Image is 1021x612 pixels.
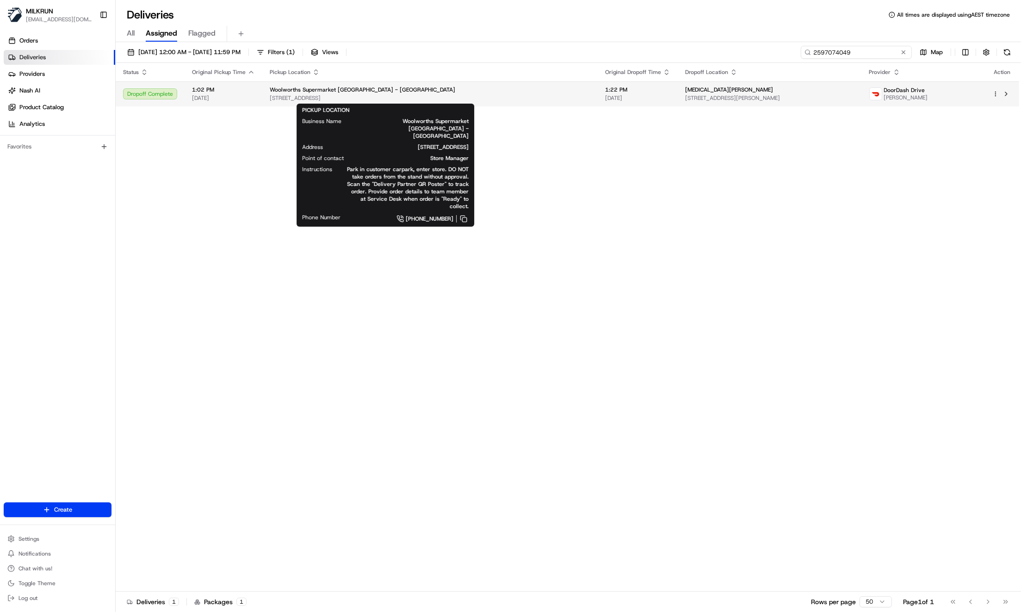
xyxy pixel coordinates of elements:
button: Log out [4,592,111,605]
span: Woolworths Supermarket [GEOGRAPHIC_DATA] - [GEOGRAPHIC_DATA] [270,86,455,93]
button: [DATE] 12:00 AM - [DATE] 11:59 PM [123,46,245,59]
div: We're available if you need us! [31,98,117,105]
div: Favorites [4,139,111,154]
p: Welcome 👋 [9,37,168,52]
div: Action [992,68,1012,76]
span: Point of contact [302,155,344,162]
span: All [127,28,135,39]
span: [STREET_ADDRESS] [270,94,590,102]
span: Views [322,48,338,56]
span: Analytics [19,120,45,128]
span: [DATE] 12:00 AM - [DATE] 11:59 PM [138,48,241,56]
span: Chat with us! [19,565,52,572]
a: Providers [4,67,115,81]
span: Store Manager [359,155,469,162]
span: Instructions [302,166,332,173]
a: 💻API Documentation [74,130,152,147]
button: Start new chat [157,91,168,102]
input: Clear [24,60,153,69]
button: [EMAIL_ADDRESS][DOMAIN_NAME] [26,16,92,23]
span: ( 1 ) [286,48,295,56]
h1: Deliveries [127,7,174,22]
span: Assigned [146,28,177,39]
a: Orders [4,33,115,48]
span: Pylon [92,157,112,164]
div: 📗 [9,135,17,142]
span: [MEDICAL_DATA][PERSON_NAME] [685,86,773,93]
div: 1 [169,598,179,606]
span: Filters [268,48,295,56]
span: DoorDash Drive [884,87,925,94]
a: Analytics [4,117,115,131]
span: Park in customer carpark, enter store. DO NOT take orders from the stand without approval. Scan t... [347,166,469,210]
span: Phone Number [302,214,340,221]
span: [PHONE_NUMBER] [406,215,453,223]
span: [DATE] [605,94,670,102]
p: Rows per page [811,597,856,606]
a: 📗Knowledge Base [6,130,74,147]
span: Woolworths Supermarket [GEOGRAPHIC_DATA] - [GEOGRAPHIC_DATA] [356,117,469,140]
span: Deliveries [19,53,46,62]
span: Address [302,143,323,151]
span: Orders [19,37,38,45]
span: [DATE] [192,94,255,102]
span: Dropoff Location [685,68,728,76]
span: [PERSON_NAME] [884,94,928,101]
span: Pickup Location [270,68,310,76]
span: Log out [19,594,37,602]
div: Packages [194,597,247,606]
button: MILKRUNMILKRUN[EMAIL_ADDRESS][DOMAIN_NAME] [4,4,96,26]
div: Start new chat [31,88,152,98]
div: 💻 [78,135,86,142]
span: Flagged [188,28,216,39]
span: [STREET_ADDRESS][PERSON_NAME] [685,94,854,102]
button: MILKRUN [26,6,53,16]
button: Views [307,46,342,59]
span: API Documentation [87,134,149,143]
img: 1736555255976-a54dd68f-1ca7-489b-9aae-adbdc363a1c4 [9,88,26,105]
img: doordash_logo_v2.png [870,88,882,100]
a: Powered byPylon [65,156,112,164]
span: [STREET_ADDRESS] [338,143,469,151]
span: Business Name [302,117,341,125]
button: Notifications [4,547,111,560]
a: Product Catalog [4,100,115,115]
span: Notifications [19,550,51,557]
span: Nash AI [19,87,40,95]
a: Deliveries [4,50,115,65]
a: Nash AI [4,83,115,98]
span: Toggle Theme [19,580,56,587]
button: Toggle Theme [4,577,111,590]
span: Knowledge Base [19,134,71,143]
span: Create [54,506,72,514]
input: Type to search [801,46,912,59]
div: Deliveries [127,597,179,606]
button: Map [916,46,947,59]
button: Filters(1) [253,46,299,59]
img: Nash [9,9,28,28]
span: 1:22 PM [605,86,670,93]
span: Product Catalog [19,103,64,111]
button: Create [4,502,111,517]
div: Page 1 of 1 [903,597,934,606]
span: Provider [869,68,891,76]
span: 1:02 PM [192,86,255,93]
span: Status [123,68,139,76]
button: Chat with us! [4,562,111,575]
span: Providers [19,70,45,78]
span: Original Dropoff Time [605,68,661,76]
div: 1 [236,598,247,606]
span: All times are displayed using AEST timezone [897,11,1010,19]
span: PICKUP LOCATION [302,106,349,114]
span: Map [931,48,943,56]
button: Settings [4,532,111,545]
button: Refresh [1001,46,1014,59]
img: MILKRUN [7,7,22,22]
a: [PHONE_NUMBER] [355,214,469,224]
span: Original Pickup Time [192,68,246,76]
span: Settings [19,535,39,543]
